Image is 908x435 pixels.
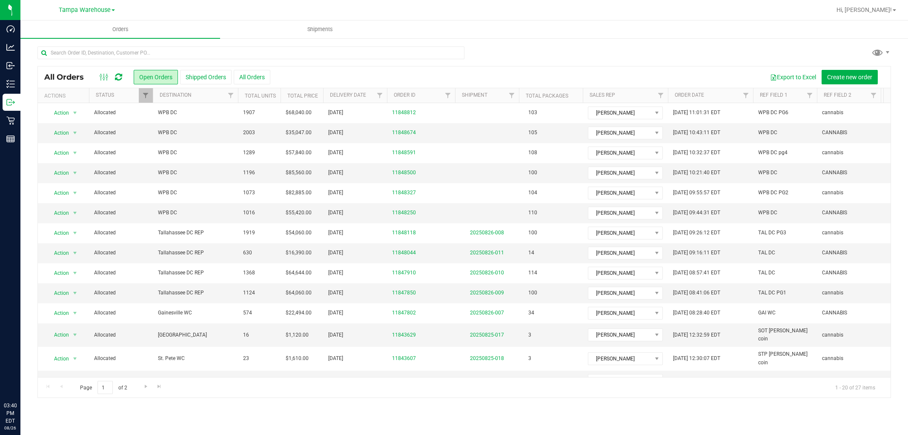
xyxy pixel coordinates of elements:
[867,88,881,103] a: Filter
[758,189,788,197] span: WPB DC PG2
[392,129,416,137] a: 11848674
[524,352,536,365] span: 3
[234,70,270,84] button: All Orders
[158,269,233,277] span: Tallahassee DC REP
[394,92,415,98] a: Order ID
[46,147,69,159] span: Action
[243,149,255,157] span: 1289
[588,207,652,219] span: [PERSON_NAME]
[70,187,80,199] span: select
[758,169,777,177] span: WPB DC
[392,169,416,177] a: 11848500
[392,189,416,197] a: 11848327
[46,247,69,259] span: Action
[220,20,420,38] a: Shipments
[243,289,255,297] span: 1124
[803,88,817,103] a: Filter
[286,309,312,317] span: $22,494.00
[243,376,249,384] span: 16
[822,269,847,277] span: CANNABIS
[328,149,343,157] span: [DATE]
[328,309,343,317] span: [DATE]
[94,269,148,277] span: Allocated
[441,88,455,103] a: Filter
[70,307,80,319] span: select
[101,26,140,33] span: Orders
[654,88,668,103] a: Filter
[20,20,220,38] a: Orders
[243,169,255,177] span: 1196
[590,92,615,98] a: Sales Rep
[822,149,843,157] span: cannabis
[822,169,847,177] span: CANNABIS
[673,331,720,339] span: [DATE] 12:32:59 EDT
[139,88,153,103] a: Filter
[6,135,15,143] inline-svg: Reports
[97,381,113,394] input: 1
[287,93,318,99] a: Total Price
[822,249,847,257] span: CANNABIS
[286,249,312,257] span: $16,390.00
[822,354,843,363] span: cannabis
[6,43,15,52] inline-svg: Analytics
[153,381,166,392] a: Go to the last page
[46,329,69,341] span: Action
[6,25,15,33] inline-svg: Dashboard
[524,267,541,279] span: 114
[70,267,80,279] span: select
[70,167,80,179] span: select
[6,98,15,107] inline-svg: Outbound
[524,167,541,179] span: 100
[46,227,69,239] span: Action
[286,129,312,137] span: $35,047.00
[328,109,343,117] span: [DATE]
[70,147,80,159] span: select
[94,129,148,137] span: Allocated
[588,147,652,159] span: [PERSON_NAME]
[94,376,148,384] span: Allocated
[526,93,568,99] a: Total Packages
[286,289,312,297] span: $64,060.00
[673,149,720,157] span: [DATE] 10:32:37 EDT
[243,354,249,363] span: 23
[524,307,538,319] span: 34
[673,129,720,137] span: [DATE] 10:43:11 EDT
[37,46,464,59] input: Search Order ID, Destination, Customer PO...
[822,209,847,217] span: CANNABIS
[94,354,148,363] span: Allocated
[673,354,720,363] span: [DATE] 12:30:07 EDT
[46,167,69,179] span: Action
[158,129,233,137] span: WPB DC
[827,74,872,81] span: Create new order
[286,109,312,117] span: $68,040.00
[524,127,541,139] span: 105
[470,230,504,236] a: 20250826-008
[673,309,720,317] span: [DATE] 08:28:40 EDT
[758,269,775,277] span: TAL DC
[328,249,343,257] span: [DATE]
[462,92,487,98] a: Shipment
[524,227,541,239] span: 100
[243,269,255,277] span: 1368
[4,402,17,425] p: 03:40 PM EDT
[824,92,851,98] a: Ref Field 2
[392,109,416,117] a: 11848812
[6,80,15,88] inline-svg: Inventory
[328,189,343,197] span: [DATE]
[822,309,847,317] span: CANNABIS
[158,331,233,339] span: [GEOGRAPHIC_DATA]
[70,207,80,219] span: select
[392,331,416,339] a: 11843629
[6,61,15,70] inline-svg: Inbound
[286,269,312,277] span: $64,644.00
[286,169,312,177] span: $85,560.00
[158,209,233,217] span: WPB DC
[286,149,312,157] span: $57,840.00
[158,354,233,363] span: St. Pete WC
[330,92,366,98] a: Delivery Date
[243,209,255,217] span: 1016
[588,267,652,279] span: [PERSON_NAME]
[46,267,69,279] span: Action
[739,88,753,103] a: Filter
[673,269,720,277] span: [DATE] 08:57:41 EDT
